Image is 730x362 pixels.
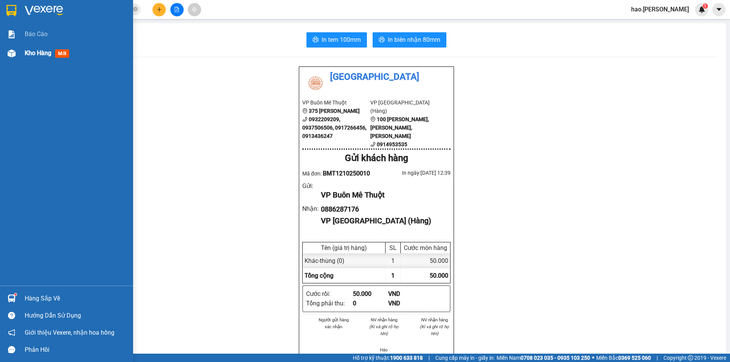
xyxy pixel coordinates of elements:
strong: 0708 023 035 - 0935 103 250 [521,355,590,361]
span: 1 [704,3,706,9]
span: Cung cấp máy in - giấy in: [435,354,495,362]
span: printer [379,36,385,44]
img: icon-new-feature [698,6,705,13]
i: (Kí và ghi rõ họ tên) [420,324,449,336]
button: aim [188,3,201,16]
span: Giới thiệu Vexere, nhận hoa hồng [25,328,114,337]
span: | [428,354,430,362]
span: Nhận: [89,6,107,14]
img: solution-icon [8,30,16,38]
span: Hỗ trợ kỹ thuật: [353,354,423,362]
div: 0886287176 [89,33,166,43]
div: Mã đơn: [302,169,376,178]
span: phone [370,142,376,147]
img: warehouse-icon [8,294,16,302]
img: logo.jpg [302,70,329,96]
span: file-add [174,7,179,12]
sup: 1 [14,293,17,296]
span: In tem 100mm [322,35,361,44]
button: printerIn biên nhận 80mm [373,32,446,47]
div: 50.000 [353,289,388,299]
span: plus [157,7,162,12]
img: logo-vxr [6,5,16,16]
b: 0914953535 [377,141,407,147]
div: Cước món hàng [403,244,448,251]
div: VND [388,299,424,308]
span: Miền Bắc [596,354,651,362]
span: environment [370,117,376,122]
span: 50.000 [430,272,448,279]
span: ⚪️ [592,356,594,359]
li: VP Buôn Mê Thuột [302,98,370,107]
span: copyright [688,355,693,360]
sup: 1 [703,3,708,9]
span: aim [192,7,197,12]
b: 375 [PERSON_NAME] [309,108,360,114]
span: BMT1210250010 [323,170,370,177]
span: Miền Nam [497,354,590,362]
strong: 1900 633 818 [390,355,423,361]
li: VP [GEOGRAPHIC_DATA] (Hàng) [370,98,438,115]
div: Hàng sắp về [25,293,127,304]
span: question-circle [8,312,15,319]
div: Tổng phải thu : [306,299,353,308]
div: Buôn Mê Thuột [6,6,84,16]
button: printerIn tem 100mm [306,32,367,47]
span: message [8,346,15,353]
div: VP [GEOGRAPHIC_DATA] (Hàng) [321,215,444,227]
div: 1 [386,253,401,268]
span: Khác - thùng (0) [305,257,344,264]
span: In biên nhận 80mm [388,35,440,44]
span: close-circle [133,7,138,11]
button: plus [152,3,166,16]
strong: 0369 525 060 [618,355,651,361]
span: close-circle [133,6,138,13]
div: Gửi : [302,181,321,191]
div: Cước rồi : [306,289,353,299]
b: 0932209209, 0937506506, 0917266456, 0913436247 [302,116,367,139]
span: Gửi: [6,7,18,15]
div: Phản hồi [25,344,127,356]
li: Hảo [368,346,400,353]
span: Báo cáo [25,29,48,39]
span: 1 [391,272,395,279]
li: NV nhận hàng [368,316,400,323]
div: Nhận : [302,204,321,213]
span: hao.[PERSON_NAME] [625,5,695,14]
b: 100 [PERSON_NAME], [PERSON_NAME], [PERSON_NAME] [370,116,429,139]
span: environment [302,108,308,114]
li: Người gửi hàng xác nhận [317,316,350,330]
div: 50.000 [6,48,85,57]
div: [GEOGRAPHIC_DATA] (Hàng) [89,6,166,33]
span: Tổng cộng [305,272,333,279]
div: In ngày: [DATE] 12:39 [376,169,451,177]
li: [GEOGRAPHIC_DATA] [302,70,451,84]
div: Tên (giá trị hàng) [305,244,383,251]
span: mới [55,49,69,58]
button: caret-down [712,3,725,16]
div: SL [387,244,398,251]
div: Hướng dẫn sử dụng [25,310,127,321]
img: warehouse-icon [8,49,16,57]
div: VP Buôn Mê Thuột [321,189,444,201]
span: phone [302,117,308,122]
div: 50.000 [401,253,450,268]
span: | [657,354,658,362]
span: printer [313,36,319,44]
span: CR : [6,49,17,57]
span: notification [8,329,15,336]
div: VND [388,289,424,299]
span: caret-down [716,6,722,13]
i: (Kí và ghi rõ họ tên) [369,324,398,336]
button: file-add [170,3,184,16]
div: 0886287176 [321,204,444,215]
span: Kho hàng [25,49,51,57]
div: Gửi khách hàng [302,151,451,166]
div: 0 [353,299,388,308]
li: NV nhận hàng [418,316,451,323]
